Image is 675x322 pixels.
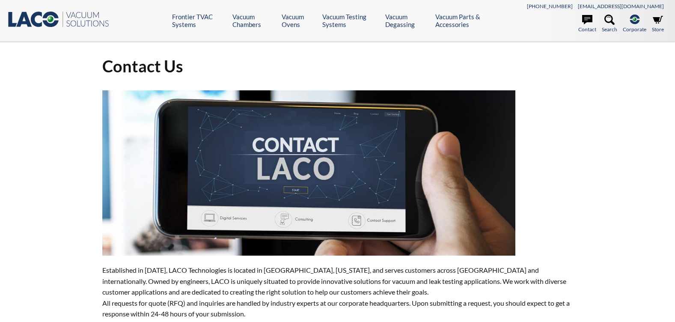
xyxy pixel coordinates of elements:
a: [PHONE_NUMBER] [527,3,573,9]
img: ContactUs.jpg [102,90,515,256]
a: Vacuum Ovens [282,13,316,28]
a: Vacuum Testing Systems [322,13,379,28]
a: Store [652,15,664,33]
a: Frontier TVAC Systems [172,13,226,28]
a: [EMAIL_ADDRESS][DOMAIN_NAME] [578,3,664,9]
p: Established in [DATE], LACO Technologies is located in [GEOGRAPHIC_DATA], [US_STATE], and serves ... [102,265,572,319]
a: Vacuum Parts & Accessories [435,13,501,28]
a: Search [602,15,617,33]
h1: Contact Us [102,56,572,77]
span: Corporate [623,25,646,33]
a: Contact [578,15,596,33]
a: Vacuum Chambers [232,13,275,28]
a: Vacuum Degassing [385,13,428,28]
